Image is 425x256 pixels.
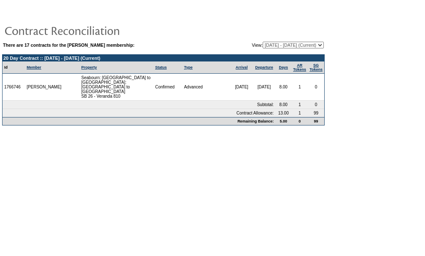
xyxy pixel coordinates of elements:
[155,65,167,69] a: Status
[25,74,64,101] td: [PERSON_NAME]
[3,117,275,125] td: Remaining Balance:
[3,109,275,117] td: Contract Allowance:
[253,74,275,101] td: [DATE]
[80,74,153,101] td: Seabourn: [GEOGRAPHIC_DATA] to [GEOGRAPHIC_DATA]: [GEOGRAPHIC_DATA] to [GEOGRAPHIC_DATA] SB 26 - ...
[3,74,25,101] td: 1766746
[308,101,324,109] td: 0
[255,65,273,69] a: Departure
[4,22,173,39] img: pgTtlContractReconciliation.gif
[275,74,291,101] td: 8.00
[3,61,25,74] td: Id
[308,117,324,125] td: 99
[27,65,41,69] a: Member
[236,65,248,69] a: Arrival
[291,117,308,125] td: 0
[275,101,291,109] td: 8.00
[279,65,288,69] a: Days
[3,101,275,109] td: Subtotal:
[308,109,324,117] td: 99
[293,63,306,72] a: ARTokens
[291,74,308,101] td: 1
[182,74,230,101] td: Advanced
[308,74,324,101] td: 0
[291,101,308,109] td: 1
[275,109,291,117] td: 13.00
[275,117,291,125] td: 5.00
[3,43,134,48] b: There are 17 contracts for the [PERSON_NAME] membership:
[230,74,253,101] td: [DATE]
[81,65,97,69] a: Property
[210,42,324,48] td: View:
[291,109,308,117] td: 1
[3,55,324,61] td: 20 Day Contract :: [DATE] - [DATE] (Current)
[309,63,323,72] a: SGTokens
[184,65,192,69] a: Type
[153,74,183,101] td: Confirmed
